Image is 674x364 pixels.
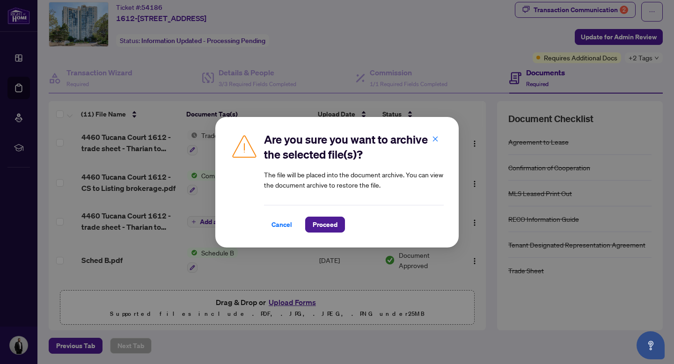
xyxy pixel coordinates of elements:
h2: Are you sure you want to archive the selected file(s)? [264,132,444,162]
article: The file will be placed into the document archive. You can view the document archive to restore t... [264,169,444,190]
span: Proceed [313,217,337,232]
img: Caution Icon [230,132,258,160]
button: Proceed [305,217,345,233]
span: close [432,135,439,142]
button: Cancel [264,217,300,233]
span: Cancel [271,217,292,232]
button: Open asap [637,331,665,359]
